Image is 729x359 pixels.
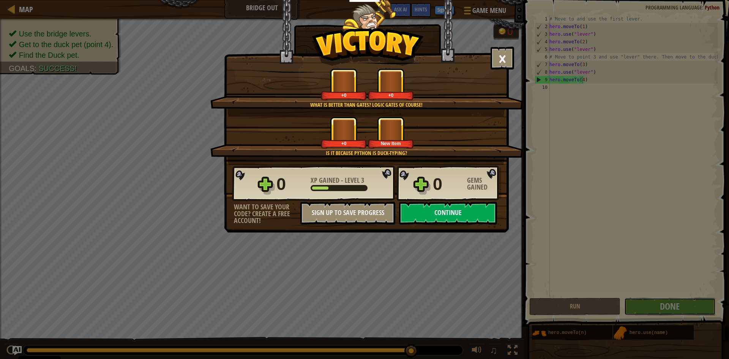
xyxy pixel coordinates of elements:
[311,177,364,184] div: -
[322,92,365,98] div: +0
[467,177,501,191] div: Gems Gained
[369,141,412,146] div: New Item
[399,202,497,225] button: Continue
[322,141,365,146] div: +0
[276,172,306,196] div: 0
[361,176,364,185] span: 3
[343,176,361,185] span: Level
[433,172,462,196] div: 0
[369,92,412,98] div: +0
[246,101,486,109] div: What is better than gates? Logic gates of course!
[312,28,424,66] img: Victory
[234,204,300,224] div: Want to save your code? Create a free account!
[491,47,514,70] button: ×
[246,149,486,157] div: Is it because Python is duck-typing?
[311,176,341,185] span: XP Gained
[300,202,395,225] button: Sign Up to Save Progress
